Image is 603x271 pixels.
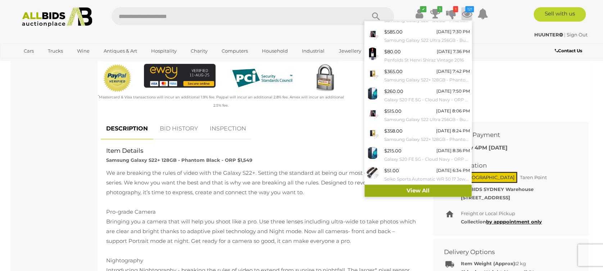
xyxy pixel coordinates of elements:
[436,67,470,75] div: [DATE] 7:42 PM
[420,6,426,12] i: ✔
[384,168,399,173] span: $51.00
[19,57,80,69] a: [GEOGRAPHIC_DATA]
[465,6,474,12] i: 121
[453,6,458,12] i: 1
[217,45,253,57] a: Computers
[461,261,516,266] b: Item Weight (Approx):
[384,128,403,134] span: $358.00
[436,147,470,155] div: [DATE] 8:36 PM
[18,7,96,27] img: Allbids.com.au
[19,45,38,57] a: Cars
[436,87,470,95] div: [DATE] 7:50 PM
[358,7,394,25] button: Search
[555,47,584,55] a: Contact Us
[366,166,379,179] img: 53551-2a.jpg
[414,7,425,20] a: ✔
[106,147,417,154] h2: Item Details
[486,219,542,225] a: by apppointment only
[430,7,440,20] a: 1
[444,144,508,151] b: Strictly by 4PM [DATE]
[334,45,366,57] a: Jewellery
[384,56,470,64] small: Penfolds St Henri Shiraz Vintage 2016
[384,175,470,183] small: Seiko Sports Automatic WR 50 17 Jewels Vintage Watch, 7002-8059
[106,157,252,163] strong: Samsung Galaxy S22+ 128GB - Phantom Black - ORP $1,549
[101,118,153,139] a: DESCRIPTION
[461,219,542,225] b: Collection
[366,107,379,120] img: 53943-10a.jpg
[364,185,472,197] a: View All
[444,249,567,256] h2: Delivery Options
[364,165,472,185] a: $51.00 [DATE] 6:34 PM Seiko Sports Automatic WR 50 17 Jewels Vintage Watch, 7002-8059
[461,259,572,268] div: 2 kg
[384,116,470,124] small: Samsung Galaxy S22 Ultra 256GB - Burgundy - ORP: $1,949 - Brand New
[461,210,515,216] span: Freight or Local Pickup
[297,45,329,57] a: Industrial
[364,145,472,165] a: $215.00 [DATE] 8:36 PM Galaxy S20 FE 5G - Cloud Navy - ORP $999 - Brand New
[534,32,564,37] a: HUUNTER
[384,88,403,94] span: $260.00
[99,45,142,57] a: Antiques & Art
[384,108,402,114] span: $515.00
[144,64,216,88] img: eWAY Payment Gateway
[444,162,567,169] h2: Item Location
[366,87,379,100] img: 53943-27a.jpg
[364,125,472,145] a: $358.00 [DATE] 8:24 PM Samsung Galaxy S22+ 128GB - Phantom Black - ORP $1,549
[436,166,470,174] div: [DATE] 6:34 PM
[461,7,472,20] a: 121
[461,195,510,200] strong: [STREET_ADDRESS]
[364,105,472,125] a: $515.00 [DATE] 8:06 PM Samsung Galaxy S22 Ultra 256GB - Burgundy - ORP: $1,949 - Brand New
[364,66,472,85] a: $365.00 [DATE] 7:42 PM Samsung Galaxy S22+ 128GB - Phantom Black - ORP $1,549
[384,96,470,104] small: Galaxy S20 FE 5G - Cloud Navy - ORP $999 - Brand New
[366,147,379,159] img: 53943-23a.jpg
[384,36,470,44] small: Samsung Galaxy S22 Ultra 256GB - Burgundy - ORP: $1,949 - Brand New
[436,107,470,115] div: [DATE] 8:06 PM
[103,64,132,93] img: Official PayPal Seal
[384,49,401,54] span: $80.00
[445,7,456,20] a: 1
[364,26,472,46] a: $585.00 [DATE] 7:30 PM Samsung Galaxy S22 Ultra 256GB - Burgundy - ORP: $1,949 - Brand New
[98,95,344,108] small: Mastercard & Visa transactions will incur an additional 1.9% fee. Paypal will incur an additional...
[444,132,567,138] h2: Pickup & Payment
[437,6,442,12] i: 1
[461,172,517,183] span: [GEOGRAPHIC_DATA]
[204,118,251,139] a: INSPECTION
[534,7,586,22] a: Sell with us
[555,48,582,53] b: Contact Us
[436,28,470,36] div: [DATE] 7:30 PM
[567,32,588,37] a: Sign Out
[461,186,534,192] strong: ALLBIDS SYDNEY Warehouse
[564,32,566,37] span: |
[154,118,203,139] a: BID HISTORY
[43,45,68,57] a: Trucks
[72,45,94,57] a: Wine
[226,64,298,93] img: PCI DSS compliant
[384,76,470,84] small: Samsung Galaxy S22+ 128GB - Phantom Black - ORP $1,549
[366,67,379,80] img: 53943-7a.jpeg
[436,127,470,135] div: [DATE] 8:24 PM
[384,29,403,35] span: $585.00
[384,68,403,74] span: $365.00
[366,28,379,40] img: 53943-9a.jpg
[257,45,293,57] a: Household
[534,32,563,37] strong: HUUNTER
[364,85,472,105] a: $260.00 [DATE] 7:50 PM Galaxy S20 FE 5G - Cloud Navy - ORP $999 - Brand New
[146,45,181,57] a: Hospitality
[384,155,470,163] small: Galaxy S20 FE 5G - Cloud Navy - ORP $999 - Brand New
[310,64,339,93] img: Secured by Rapid SSL
[518,173,549,182] span: Taren Point
[437,48,470,55] div: [DATE] 7:36 PM
[384,148,402,154] span: $215.00
[366,48,379,60] img: 53467-33a.jpg
[186,45,212,57] a: Charity
[366,127,379,139] img: 53943-6a.jpeg
[384,135,470,143] small: Samsung Galaxy S22+ 128GB - Phantom Black - ORP $1,549
[364,46,472,66] a: $80.00 [DATE] 7:36 PM Penfolds St Henri Shiraz Vintage 2016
